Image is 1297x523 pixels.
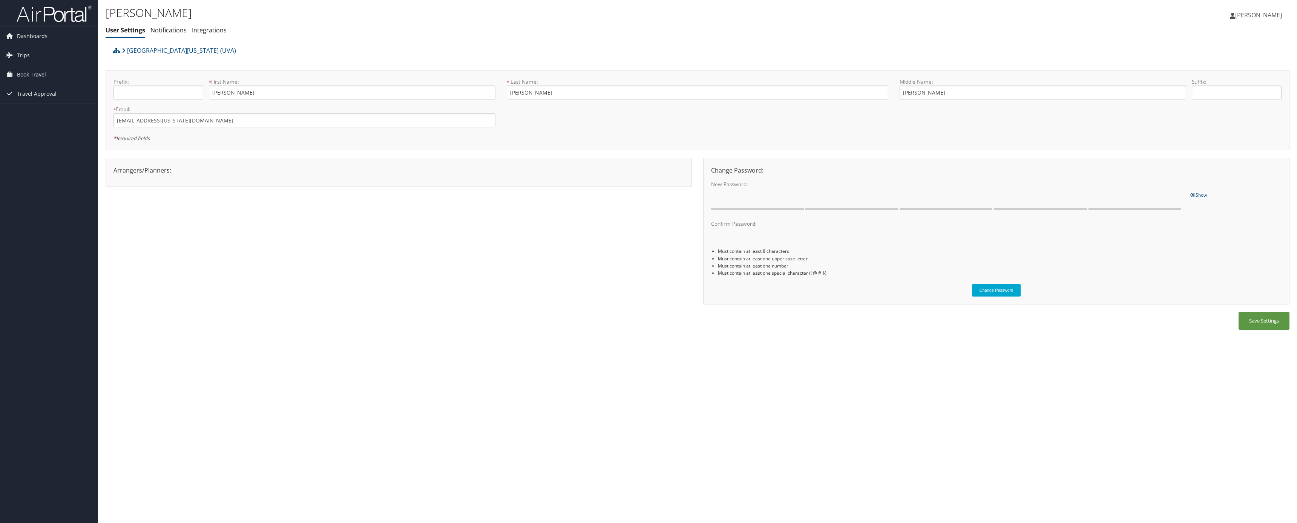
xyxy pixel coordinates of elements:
label: Suffix: [1192,78,1282,86]
a: [PERSON_NAME] [1230,4,1289,26]
label: New Password: [711,180,1185,188]
span: Book Travel [17,65,46,84]
span: Trips [17,46,30,65]
span: Dashboards [17,27,48,46]
img: airportal-logo.png [17,5,92,23]
label: Confirm Password: [711,220,1185,228]
label: First Name: [209,78,495,86]
li: Must contain at least one special character (! @ # $) [718,269,1282,277]
label: Prefix: [113,78,203,86]
a: Notifications [150,26,187,34]
label: Email: [113,106,495,113]
label: Last Name: [507,78,889,86]
label: Middle Name: [900,78,1186,86]
li: Must contain at least one number [718,262,1282,269]
span: [PERSON_NAME] [1235,11,1282,19]
div: Change Password: [705,166,1287,175]
span: Travel Approval [17,84,57,103]
a: Show [1190,190,1207,199]
a: [GEOGRAPHIC_DATA][US_STATE] (UVA) [122,43,236,58]
button: Change Password [972,284,1021,297]
div: Arrangers/Planners: [108,166,690,175]
li: Must contain at least 8 characters [718,248,1282,255]
h1: [PERSON_NAME] [106,5,895,21]
a: Integrations [192,26,227,34]
li: Must contain at least one upper case letter [718,255,1282,262]
em: Required fields [113,135,150,142]
button: Save Settings [1239,312,1289,330]
span: Show [1190,192,1207,198]
a: User Settings [106,26,145,34]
